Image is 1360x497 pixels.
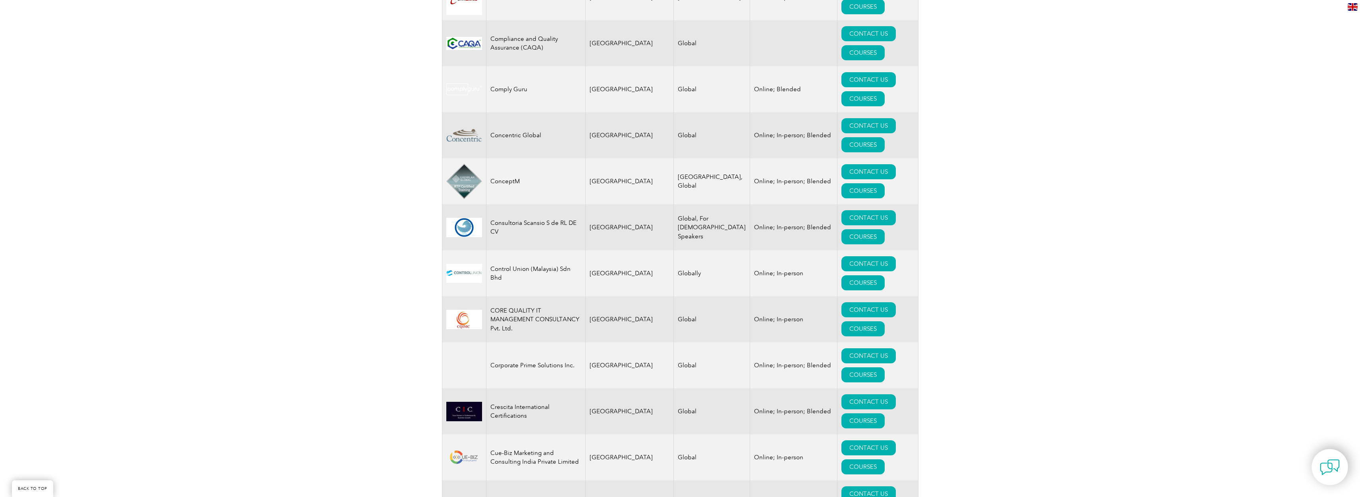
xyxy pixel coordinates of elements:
img: b118c505-f3a0-ea11-a812-000d3ae11abd-logo.png [446,449,482,466]
td: Online; In-person [750,250,837,296]
td: ConceptM [486,158,585,204]
img: 4db1980e-d9a0-ee11-be37-00224893a058-logo.png [446,163,482,199]
td: Cue-Biz Marketing and Consulting India Private Limited [486,434,585,480]
td: Global [674,342,750,388]
img: contact-chat.png [1320,457,1340,477]
a: COURSES [841,413,885,428]
td: CORE QUALITY IT MANAGEMENT CONSULTANCY Pvt. Ltd. [486,296,585,342]
img: en [1348,3,1358,11]
td: Control Union (Malaysia) Sdn Bhd [486,250,585,296]
a: CONTACT US [841,26,896,41]
img: 6dc0da95-72c5-ec11-a7b6-002248d3b1f1-logo.png [446,218,482,237]
a: COURSES [841,275,885,290]
td: Global [674,66,750,112]
a: CONTACT US [841,348,896,363]
td: Online; In-person [750,296,837,342]
td: Online; In-person [750,434,837,480]
td: Global [674,434,750,480]
td: Consultoria Scansio S de RL DE CV [486,204,585,250]
td: Global [674,112,750,158]
td: Globally [674,250,750,296]
td: [GEOGRAPHIC_DATA] [585,66,674,112]
td: Global, For [DEMOGRAPHIC_DATA] Speakers [674,204,750,250]
a: CONTACT US [841,394,896,409]
td: Crescita International Certifications [486,388,585,434]
a: COURSES [841,367,885,382]
img: 8f79303c-692d-ec11-b6e6-0022481838a2-logo.jpg [446,37,482,50]
a: COURSES [841,229,885,244]
img: 12b7c7c5-1696-ea11-a812-000d3ae11abd-logo.jpg [446,360,482,370]
td: [GEOGRAPHIC_DATA] [585,250,674,296]
td: Corporate Prime Solutions Inc. [486,342,585,388]
td: [GEOGRAPHIC_DATA] [585,434,674,480]
td: Online; In-person; Blended [750,112,837,158]
img: 0008736f-6a85-ea11-a811-000d3ae11abd-logo.png [446,83,482,95]
td: [GEOGRAPHIC_DATA], Global [674,158,750,204]
td: [GEOGRAPHIC_DATA] [585,112,674,158]
a: CONTACT US [841,302,896,317]
a: COURSES [841,459,885,474]
td: Concentric Global [486,112,585,158]
td: Online; Blended [750,66,837,112]
a: BACK TO TOP [12,480,53,497]
a: COURSES [841,45,885,60]
img: 0538ab2e-7ebf-ec11-983f-002248d3b10e-logo.png [446,126,482,145]
td: Compliance and Quality Assurance (CAQA) [486,20,585,66]
a: CONTACT US [841,440,896,455]
td: Online; In-person; Blended [750,388,837,434]
a: COURSES [841,183,885,198]
td: Online; In-person; Blended [750,158,837,204]
td: [GEOGRAPHIC_DATA] [585,388,674,434]
img: 534ecdca-dfff-ed11-8f6c-00224814fd52-logo.jpg [446,264,482,283]
td: Online; In-person; Blended [750,204,837,250]
img: d55caf2d-1539-eb11-a813-000d3a79722d-logo.jpg [446,310,482,329]
td: [GEOGRAPHIC_DATA] [585,20,674,66]
a: CONTACT US [841,72,896,87]
img: 798996db-ac37-ef11-a316-00224812a81c-logo.png [446,402,482,421]
td: Online; In-person; Blended [750,342,837,388]
td: [GEOGRAPHIC_DATA] [585,204,674,250]
a: CONTACT US [841,118,896,133]
td: Global [674,296,750,342]
td: Comply Guru [486,66,585,112]
a: COURSES [841,321,885,336]
a: CONTACT US [841,256,896,271]
a: COURSES [841,91,885,106]
a: CONTACT US [841,164,896,179]
td: [GEOGRAPHIC_DATA] [585,296,674,342]
a: CONTACT US [841,210,896,225]
td: Global [674,20,750,66]
td: Global [674,388,750,434]
td: [GEOGRAPHIC_DATA] [585,158,674,204]
td: [GEOGRAPHIC_DATA] [585,342,674,388]
a: COURSES [841,137,885,152]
